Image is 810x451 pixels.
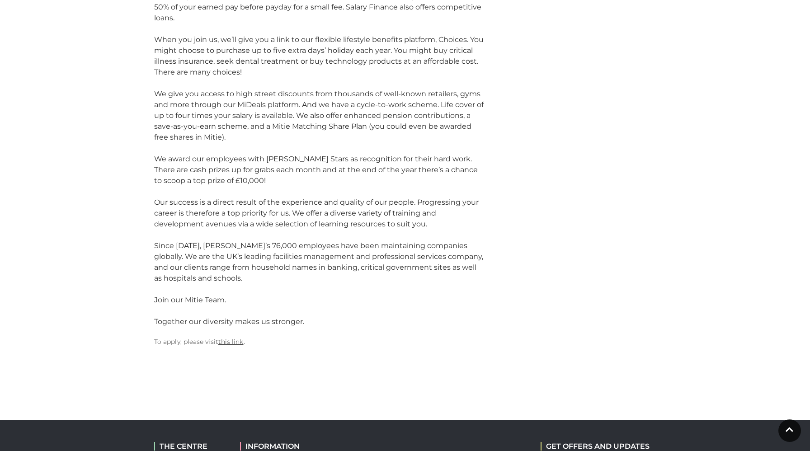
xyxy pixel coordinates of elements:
div: Join our Mitie Team. [154,295,484,305]
div: We award our employees with [PERSON_NAME] Stars as recognition for their hard work. There are cas... [154,154,484,186]
p: To apply, please visit . [154,336,484,347]
div: Together our diversity makes us stronger. [154,316,484,327]
div: Our success is a direct result of the experience and quality of our people. Progressing your care... [154,197,484,230]
h2: INFORMATION [240,442,355,451]
div: When you join us, we’ll give you a link to our flexible lifestyle benefits platform, Choices. You... [154,34,484,78]
div: We give you access to high street discounts from thousands of well-known retailers, gyms and more... [154,89,484,143]
a: this link [218,338,244,346]
h2: GET OFFERS AND UPDATES [541,442,650,451]
div: Since [DATE], [PERSON_NAME]’s 76,000 employees have been maintaining companies globally. We are t... [154,240,484,284]
h2: THE CENTRE [154,442,226,451]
